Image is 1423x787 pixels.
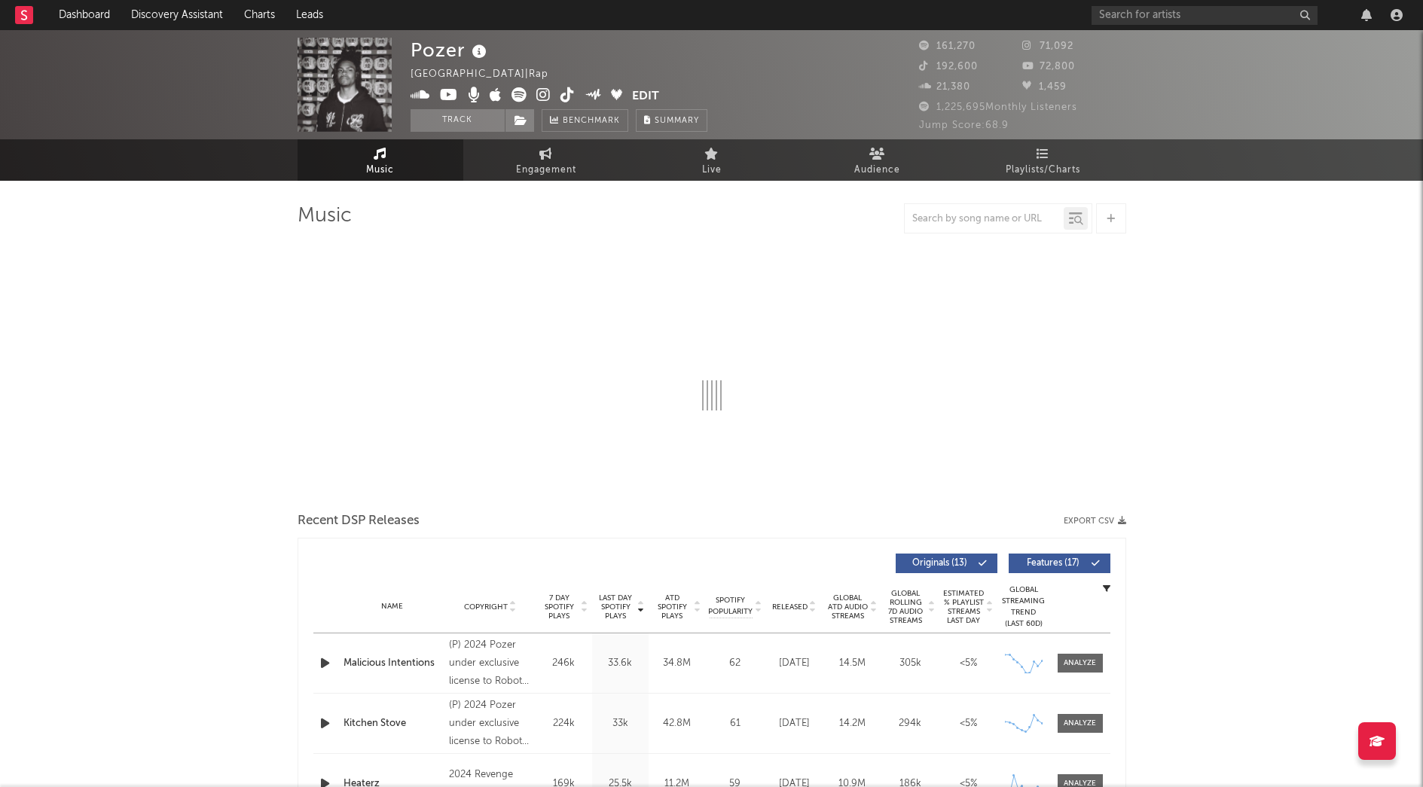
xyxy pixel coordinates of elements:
span: Spotify Popularity [708,595,753,618]
span: Engagement [516,161,576,179]
div: [GEOGRAPHIC_DATA] | Rap [411,66,566,84]
div: [DATE] [769,716,820,731]
div: 61 [709,716,762,731]
span: Jump Score: 68.9 [919,120,1009,130]
div: 14.2M [827,716,878,731]
div: [DATE] [769,656,820,671]
span: Summary [655,117,699,125]
button: Summary [636,109,707,132]
div: (P) 2024 Pozer under exclusive license to Robots & Humans Limited & RCA, a division of Sony Music... [449,697,531,751]
div: 14.5M [827,656,878,671]
span: Released [772,602,808,612]
input: Search by song name or URL [905,213,1064,225]
div: 62 [709,656,762,671]
span: Copyright [464,602,508,612]
div: 33.6k [596,656,645,671]
div: 224k [539,716,588,731]
span: 21,380 [919,82,970,92]
span: 1,225,695 Monthly Listeners [919,102,1077,112]
span: 1,459 [1022,82,1067,92]
div: 33k [596,716,645,731]
span: Last Day Spotify Plays [596,593,636,621]
span: Live [702,161,722,179]
a: Benchmark [542,109,628,132]
div: 246k [539,656,588,671]
span: Music [366,161,394,179]
div: 294k [885,716,936,731]
span: Recent DSP Releases [298,512,420,530]
a: Audience [795,139,960,181]
span: Playlists/Charts [1006,161,1080,179]
span: ATD Spotify Plays [652,593,692,621]
span: Global ATD Audio Streams [827,593,869,621]
span: Audience [854,161,900,179]
span: Global Rolling 7D Audio Streams [885,589,927,625]
div: <5% [943,656,994,671]
span: Benchmark [563,112,620,130]
span: Originals ( 13 ) [905,559,975,568]
div: (P) 2024 Pozer under exclusive license to Robots & Humans Limited & RCA, a division of Sony Music... [449,636,531,691]
a: Music [298,139,463,181]
span: 71,092 [1022,41,1073,51]
a: Malicious Intentions [344,656,442,671]
a: Kitchen Stove [344,716,442,731]
span: 72,800 [1022,62,1075,72]
div: 34.8M [652,656,701,671]
span: 161,270 [919,41,976,51]
input: Search for artists [1092,6,1318,25]
a: Playlists/Charts [960,139,1126,181]
div: Name [344,601,442,612]
button: Track [411,109,505,132]
button: Export CSV [1064,517,1126,526]
button: Features(17) [1009,554,1110,573]
button: Originals(13) [896,554,997,573]
div: <5% [943,716,994,731]
div: 42.8M [652,716,701,731]
span: 192,600 [919,62,978,72]
div: 305k [885,656,936,671]
div: Global Streaming Trend (Last 60D) [1001,584,1046,630]
a: Engagement [463,139,629,181]
span: 7 Day Spotify Plays [539,593,579,621]
span: Features ( 17 ) [1018,559,1088,568]
button: Edit [632,87,659,106]
a: Live [629,139,795,181]
div: Pozer [411,38,490,63]
span: Estimated % Playlist Streams Last Day [943,589,985,625]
